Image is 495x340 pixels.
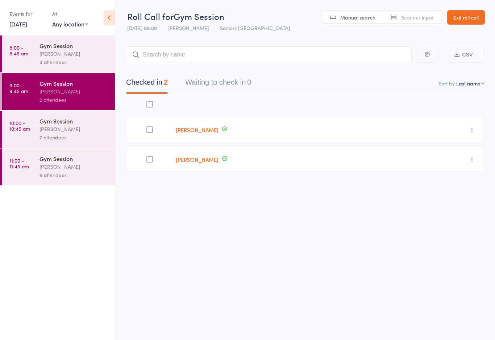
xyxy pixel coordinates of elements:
input: Search by name [126,46,412,63]
span: Scanner input [401,14,434,21]
span: Manual search [340,14,375,21]
time: 8:00 - 8:45 am [9,45,28,56]
span: Seniors [GEOGRAPHIC_DATA] [220,24,290,32]
div: 2 [164,78,168,86]
div: 0 [247,78,251,86]
a: 8:00 -8:45 amGym Session[PERSON_NAME]4 attendees [2,35,115,72]
a: 11:00 -11:45 amGym Session[PERSON_NAME]6 attendees [2,148,115,185]
div: Gym Session [39,42,109,50]
a: Exit roll call [447,10,485,25]
div: [PERSON_NAME] [39,125,109,133]
div: [PERSON_NAME] [39,163,109,171]
div: Gym Session [39,117,109,125]
div: Events for [9,8,45,20]
label: Sort by [438,80,455,87]
a: 10:00 -10:45 amGym Session[PERSON_NAME]7 attendees [2,111,115,148]
button: CSV [443,47,484,63]
span: Gym Session [174,10,224,22]
span: [PERSON_NAME] [168,24,209,32]
div: 6 attendees [39,171,109,179]
a: [PERSON_NAME] [176,126,219,134]
button: Waiting to check in0 [185,75,251,94]
div: Gym Session [39,155,109,163]
span: Roll Call for [127,10,174,22]
div: Gym Session [39,79,109,87]
div: 2 attendees [39,96,109,104]
a: [PERSON_NAME] [176,156,219,163]
a: [DATE] [9,20,27,28]
time: 9:00 - 9:45 am [9,82,28,94]
div: Any location [52,20,88,28]
a: 9:00 -9:45 amGym Session[PERSON_NAME]2 attendees [2,73,115,110]
span: [DATE] 09:00 [127,24,157,32]
div: Last name [456,80,481,87]
button: Checked in2 [126,75,168,94]
div: [PERSON_NAME] [39,50,109,58]
div: 7 attendees [39,133,109,142]
div: At [52,8,88,20]
time: 10:00 - 10:45 am [9,120,30,131]
time: 11:00 - 11:45 am [9,158,29,169]
div: [PERSON_NAME] [39,87,109,96]
div: 4 attendees [39,58,109,66]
